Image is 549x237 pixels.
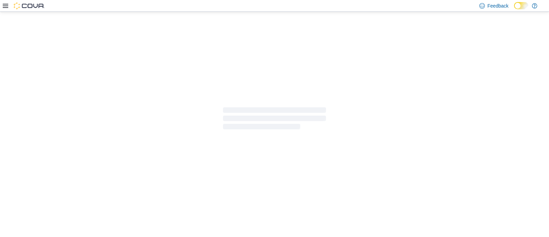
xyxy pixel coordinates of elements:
span: Feedback [488,2,509,9]
img: Cova [14,2,45,9]
span: Loading [223,109,326,131]
input: Dark Mode [514,2,528,9]
span: Dark Mode [514,9,514,10]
